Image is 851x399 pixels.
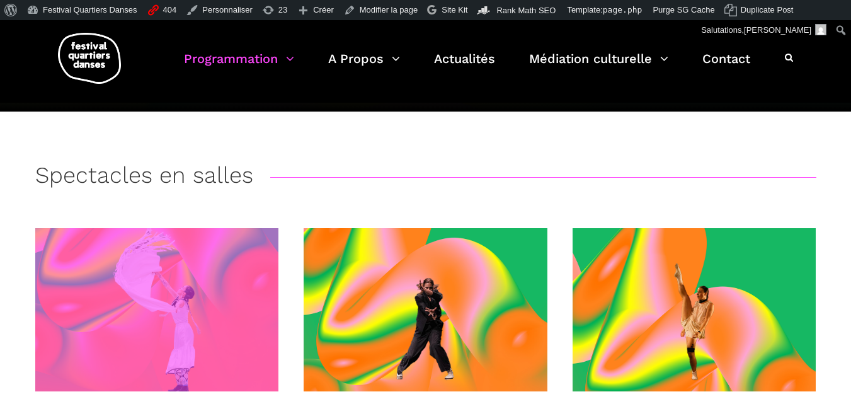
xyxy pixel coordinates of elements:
[328,48,400,85] a: A Propos
[496,6,556,15] span: Rank Math SEO
[529,48,668,85] a: Médiation culturelle
[603,5,643,14] span: page.php
[702,48,750,85] a: Contact
[697,20,831,40] a: Salutations,
[442,5,467,14] span: Site Kit
[184,48,294,85] a: Programmation
[434,48,495,85] a: Actualités
[58,33,121,84] img: logo-fqd-med
[35,162,253,194] h3: Spectacles en salles
[744,25,811,35] span: [PERSON_NAME]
